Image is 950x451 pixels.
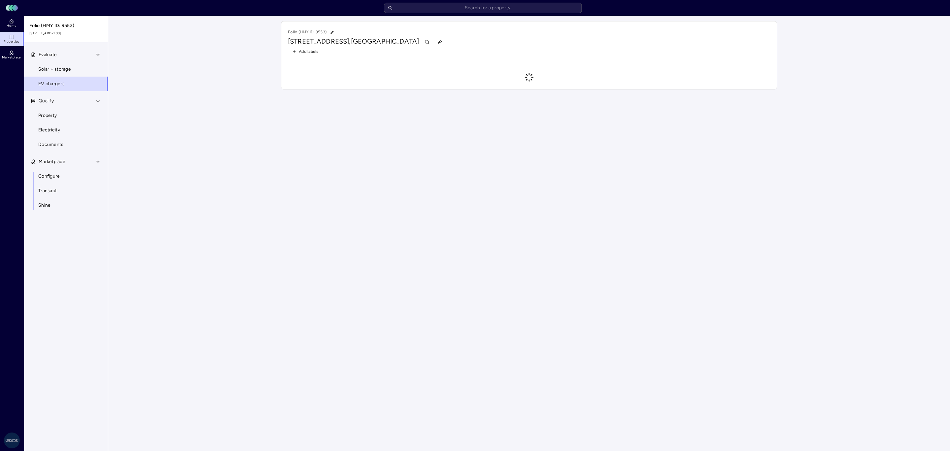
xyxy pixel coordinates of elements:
span: Evaluate [39,51,57,58]
span: Marketplace [2,55,20,59]
a: Transact [24,184,108,198]
span: Properties [4,40,19,44]
button: Qualify [24,94,109,108]
p: Folio (HMY ID: 9553) [288,28,336,37]
span: Shine [38,202,50,209]
input: Search for a property [384,3,582,13]
span: Configure [38,173,60,180]
a: EV chargers [24,77,108,91]
span: Documents [38,141,63,148]
span: [STREET_ADDRESS] [29,31,103,36]
span: Home [7,24,16,28]
img: Greystar AS [4,433,20,448]
span: Folio (HMY ID: 9553) [29,22,103,29]
span: Property [38,112,57,119]
span: Electricity [38,126,60,134]
span: [GEOGRAPHIC_DATA] [351,37,419,45]
a: Configure [24,169,108,184]
button: Add labels [288,47,323,56]
a: Documents [24,137,108,152]
span: EV chargers [38,80,65,87]
a: Shine [24,198,108,213]
span: [STREET_ADDRESS], [288,37,351,45]
span: Qualify [39,97,54,105]
span: Transact [38,187,57,194]
button: Marketplace [24,155,109,169]
a: Solar + storage [24,62,108,77]
span: Solar + storage [38,66,71,73]
a: Property [24,108,108,123]
span: Marketplace [39,158,65,165]
a: Electricity [24,123,108,137]
button: Evaluate [24,48,109,62]
span: Add labels [299,48,319,55]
